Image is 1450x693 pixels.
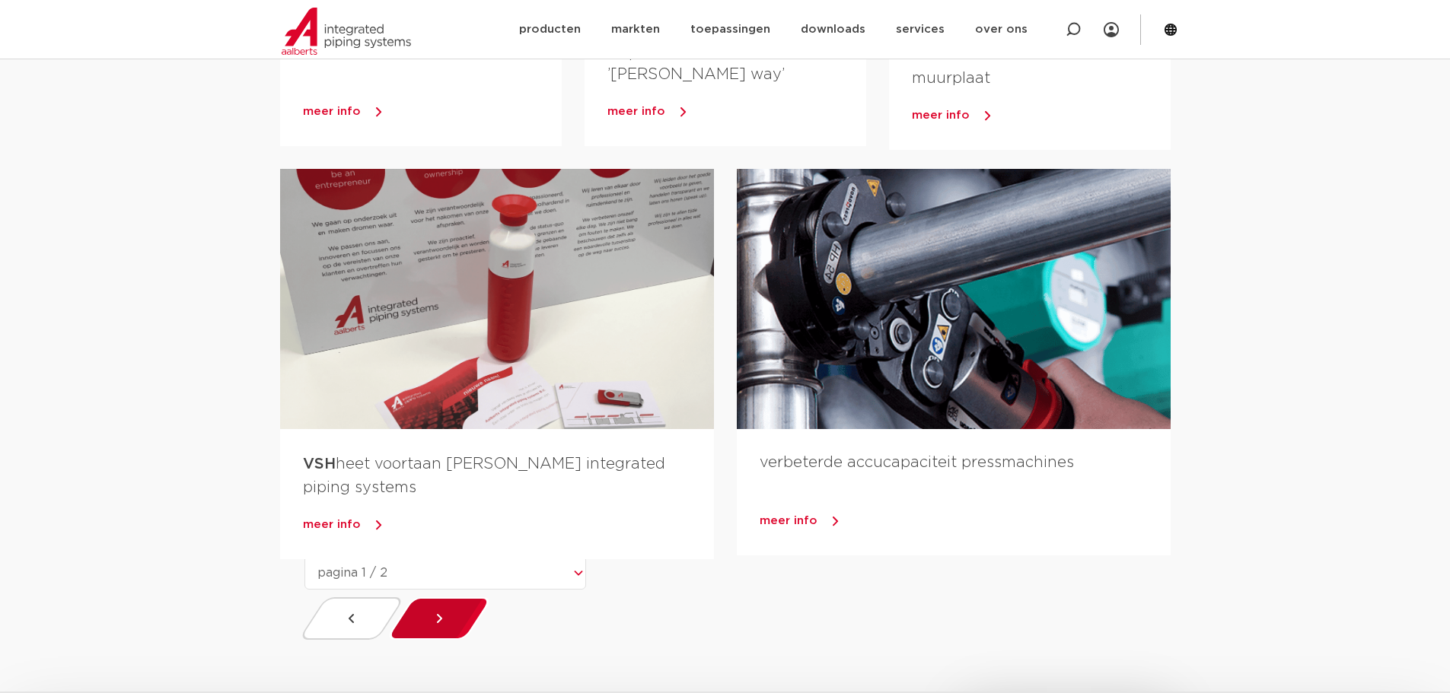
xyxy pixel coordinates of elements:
a: verbeterde accucapaciteit pressmachines [760,455,1074,470]
span: meer info [912,110,970,121]
a: meer info [303,513,714,536]
strong: VSH [303,456,336,472]
a: meer info [607,100,866,123]
a: meer info [303,100,562,123]
a: VSHheet voortaan [PERSON_NAME] integrated piping systems [303,456,665,495]
span: meer info [303,519,361,530]
a: meer info [760,510,1171,532]
a: meer info [912,104,1171,127]
span: meer info [607,106,665,117]
span: meer info [303,106,361,117]
span: meer info [760,515,817,526]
